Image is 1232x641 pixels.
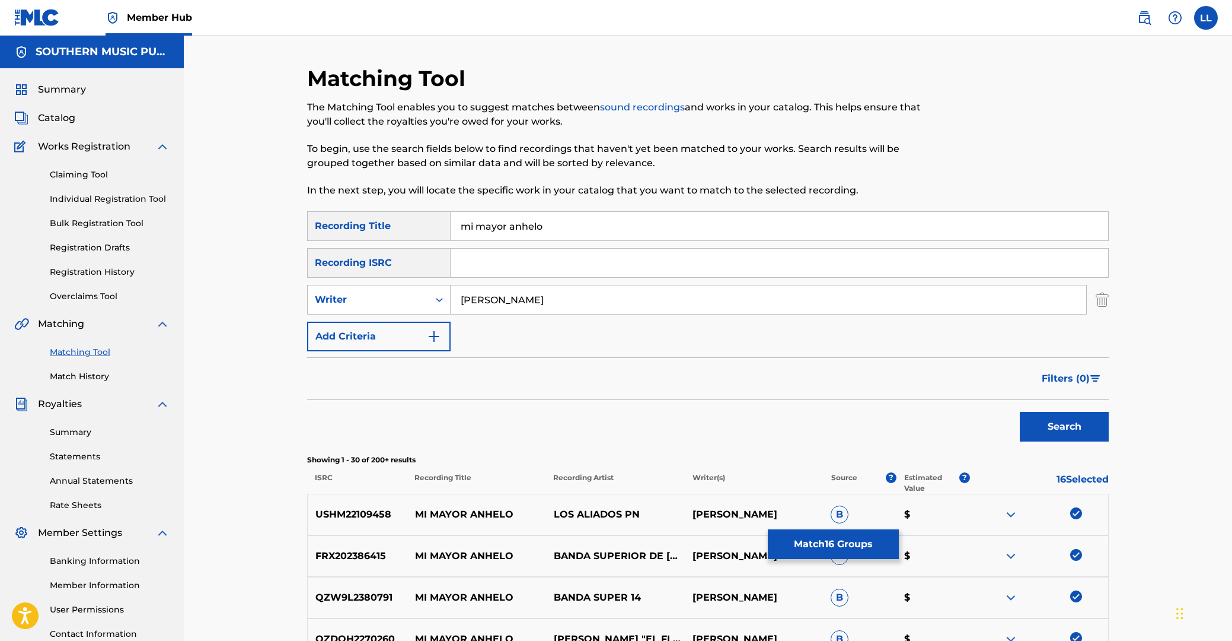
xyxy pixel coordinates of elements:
span: B [831,589,848,607]
iframe: Chat Widget [1173,584,1232,641]
img: Catalog [14,111,28,125]
p: [PERSON_NAME] [684,591,823,605]
img: deselect [1070,507,1082,519]
p: Recording Artist [545,472,684,494]
img: expand [155,397,170,411]
img: Accounts [14,45,28,59]
img: 9d2ae6d4665cec9f34b9.svg [427,329,441,344]
button: Filters (0) [1035,364,1109,394]
a: Contact Information [50,628,170,640]
img: expand [155,526,170,540]
span: Member Hub [127,11,192,24]
p: FRX202386415 [308,549,407,563]
img: MLC Logo [14,9,60,26]
span: ? [959,472,970,483]
span: Member Settings [38,526,122,540]
img: deselect [1070,549,1082,561]
a: Annual Statements [50,475,170,487]
p: BANDA SUPER 14 [545,591,684,605]
h2: Matching Tool [307,65,471,92]
div: Writer [315,293,422,307]
p: MI MAYOR ANHELO [407,591,546,605]
img: expand [155,139,170,154]
p: USHM22109458 [308,507,407,522]
a: SummarySummary [14,82,86,97]
img: Summary [14,82,28,97]
div: Help [1163,6,1187,30]
div: Drag [1176,596,1183,632]
p: Recording Title [407,472,545,494]
img: Delete Criterion [1096,285,1109,315]
a: Statements [50,450,170,463]
img: deselect [1070,591,1082,602]
a: Bulk Registration Tool [50,217,170,230]
span: Matching [38,317,84,331]
a: CatalogCatalog [14,111,75,125]
p: Writer(s) [684,472,823,494]
span: Summary [38,82,86,97]
img: expand [1004,549,1018,563]
img: Matching [14,317,29,331]
a: Registration History [50,266,170,278]
p: 16 Selected [970,472,1109,494]
a: Rate Sheets [50,499,170,512]
img: Royalties [14,397,28,411]
iframe: Resource Center [1199,434,1232,532]
img: Works Registration [14,139,30,154]
p: $ [896,591,970,605]
img: filter [1090,375,1100,382]
span: ? [886,472,896,483]
p: QZW9L2380791 [308,591,407,605]
a: sound recordings [600,101,685,113]
img: help [1168,11,1182,25]
h5: SOUTHERN MUSIC PUB CO INC [36,45,170,59]
p: BANDA SUPERIOR DE [GEOGRAPHIC_DATA] [545,549,684,563]
a: Claiming Tool [50,169,170,181]
button: Match16 Groups [768,529,899,559]
div: User Menu [1194,6,1218,30]
p: ISRC [307,472,407,494]
p: In the next step, you will locate the specific work in your catalog that you want to match to the... [307,183,924,198]
a: Registration Drafts [50,242,170,254]
span: Filters ( 0 ) [1042,372,1090,386]
a: User Permissions [50,604,170,616]
p: To begin, use the search fields below to find recordings that haven't yet been matched to your wo... [307,142,924,170]
p: [PERSON_NAME] [684,549,823,563]
form: Search Form [307,211,1109,448]
p: The Matching Tool enables you to suggest matches between and works in your catalog. This helps en... [307,100,924,129]
span: Works Registration [38,139,130,154]
p: [PERSON_NAME] [684,507,823,522]
img: Top Rightsholder [106,11,120,25]
p: $ [896,507,970,522]
p: MI MAYOR ANHELO [407,549,546,563]
a: Summary [50,426,170,439]
img: expand [155,317,170,331]
img: search [1137,11,1151,25]
p: $ [896,549,970,563]
button: Search [1020,412,1109,442]
a: Public Search [1132,6,1156,30]
button: Add Criteria [307,322,451,351]
a: Matching Tool [50,346,170,358]
a: Match History [50,370,170,383]
p: Showing 1 - 30 of 200+ results [307,455,1109,465]
p: MI MAYOR ANHELO [407,507,546,522]
p: Estimated Value [904,472,959,494]
img: Member Settings [14,526,28,540]
a: Overclaims Tool [50,290,170,303]
img: expand [1004,507,1018,522]
a: Banking Information [50,555,170,567]
span: Catalog [38,111,75,125]
p: Source [831,472,857,494]
img: expand [1004,591,1018,605]
span: Royalties [38,397,82,411]
a: Individual Registration Tool [50,193,170,205]
a: Member Information [50,579,170,592]
p: LOS ALIADOS PN [545,507,684,522]
span: B [831,506,848,523]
